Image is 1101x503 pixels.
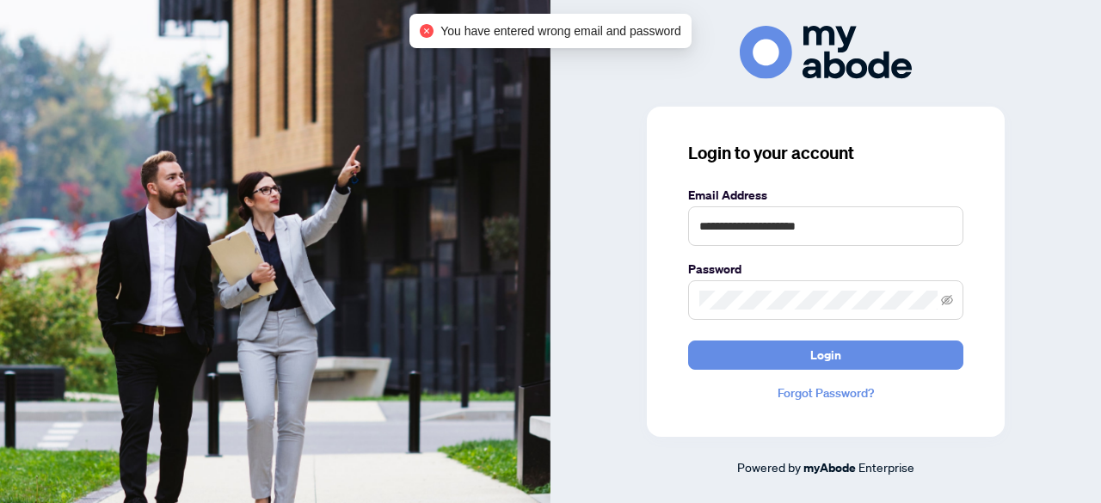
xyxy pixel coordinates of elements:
a: myAbode [803,458,856,477]
a: Forgot Password? [688,383,963,402]
img: ma-logo [740,26,912,78]
span: You have entered wrong email and password [440,21,681,40]
span: Powered by [737,459,801,475]
h3: Login to your account [688,141,963,165]
label: Password [688,260,963,279]
span: close-circle [420,24,434,38]
span: Login [810,341,841,369]
span: eye-invisible [941,294,953,306]
label: Email Address [688,186,963,205]
button: Login [688,340,963,370]
span: Enterprise [858,459,914,475]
